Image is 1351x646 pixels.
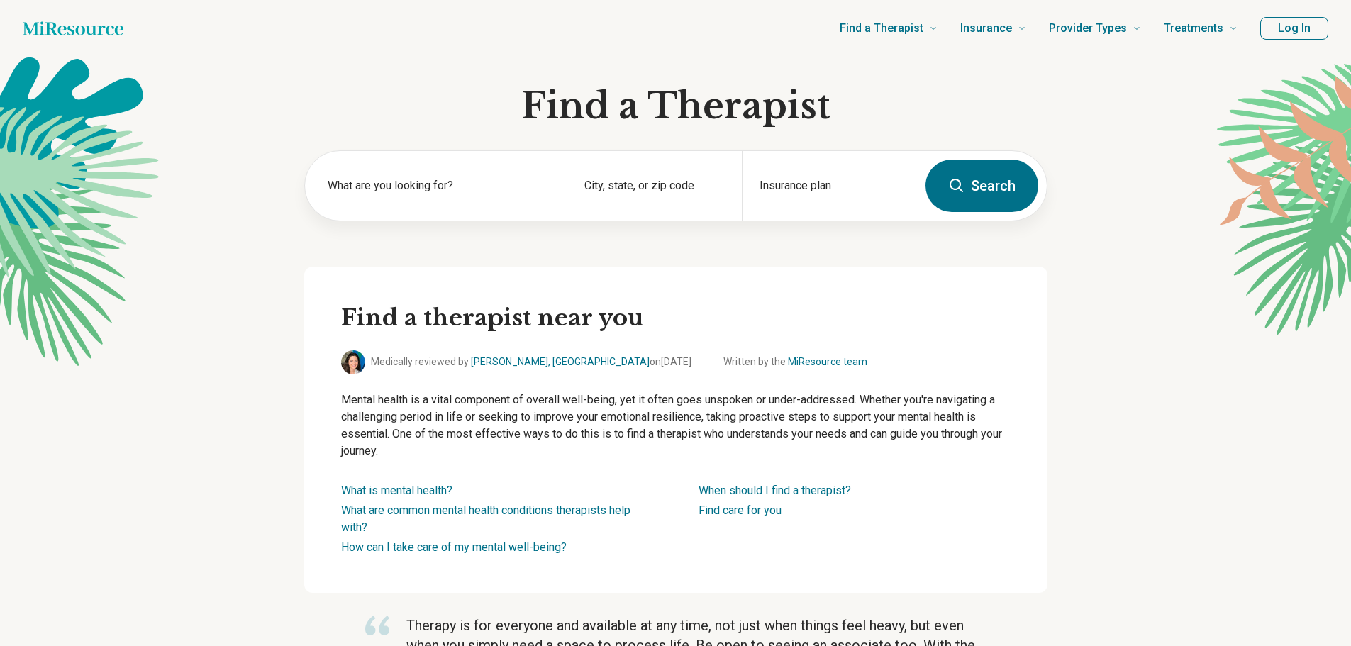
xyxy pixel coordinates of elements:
[304,85,1047,128] h1: Find a Therapist
[23,14,123,43] a: Home page
[699,484,851,497] a: When should I find a therapist?
[341,540,567,554] a: How can I take care of my mental well-being?
[471,356,650,367] a: [PERSON_NAME], [GEOGRAPHIC_DATA]
[960,18,1012,38] span: Insurance
[788,356,867,367] a: MiResource team
[650,356,691,367] span: on [DATE]
[840,18,923,38] span: Find a Therapist
[371,355,691,369] span: Medically reviewed by
[341,391,1011,460] p: Mental health is a vital component of overall well-being, yet it often goes unspoken or under-add...
[328,177,550,194] label: What are you looking for?
[341,503,630,534] a: What are common mental health conditions therapists help with?
[1164,18,1223,38] span: Treatments
[1260,17,1328,40] button: Log In
[925,160,1038,212] button: Search
[723,355,867,369] span: Written by the
[1049,18,1127,38] span: Provider Types
[341,303,1011,333] h2: Find a therapist near you
[341,484,452,497] a: What is mental health?
[699,503,782,517] a: Find care for you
